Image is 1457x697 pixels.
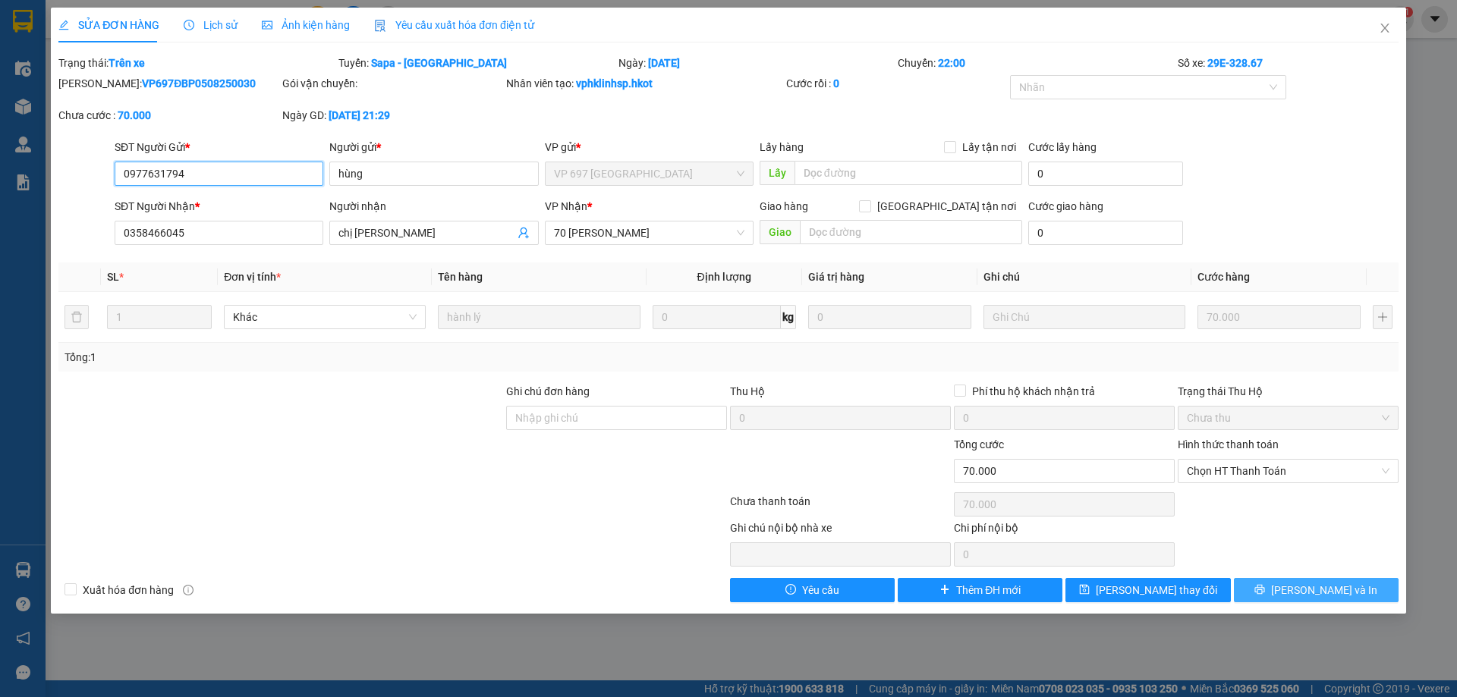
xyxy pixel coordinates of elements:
[282,75,503,92] div: Gói vận chuyển:
[58,107,279,124] div: Chưa cước :
[1178,383,1399,400] div: Trạng thái Thu Hộ
[183,585,194,595] span: info-circle
[977,262,1191,292] th: Ghi chú
[956,582,1021,598] span: Thêm ĐH mới
[142,77,256,89] b: VP697ĐBP0508250030
[118,109,151,121] b: 70.000
[1176,55,1400,71] div: Số xe:
[1028,221,1183,245] input: Cước giao hàng
[506,385,590,397] label: Ghi chú đơn hàng
[617,55,897,71] div: Ngày:
[1373,305,1392,329] button: plus
[954,520,1175,542] div: Chi phí nội bộ
[545,139,754,155] div: VP gửi
[184,19,238,31] span: Lịch sử
[730,385,765,397] span: Thu Hộ
[1207,57,1263,69] b: 29E-328.67
[1028,200,1103,212] label: Cước giao hàng
[224,271,281,283] span: Đơn vị tính
[184,20,194,30] span: clock-circle
[77,582,180,598] span: Xuất hóa đơn hàng
[648,57,680,69] b: [DATE]
[730,578,895,602] button: exclamation-circleYêu cầu
[438,305,640,329] input: VD: Bàn, Ghế
[371,57,507,69] b: Sapa - [GEOGRAPHIC_DATA]
[785,584,796,596] span: exclamation-circle
[1178,438,1279,451] label: Hình thức thanh toán
[728,493,952,520] div: Chưa thanh toán
[58,20,69,30] span: edit
[576,77,653,89] b: vphklinhsp.hkot
[109,57,145,69] b: Trên xe
[802,582,839,598] span: Yêu cầu
[545,200,587,212] span: VP Nhận
[1028,141,1097,153] label: Cước lấy hàng
[896,55,1176,71] div: Chuyến:
[1271,582,1377,598] span: [PERSON_NAME] và In
[1234,578,1399,602] button: printer[PERSON_NAME] và In
[374,19,534,31] span: Yêu cầu xuất hóa đơn điện tử
[1254,584,1265,596] span: printer
[697,271,751,283] span: Định lượng
[808,271,864,283] span: Giá trị hàng
[337,55,617,71] div: Tuyến:
[115,139,323,155] div: SĐT Người Gửi
[898,578,1062,602] button: plusThêm ĐH mới
[115,198,323,215] div: SĐT Người Nhận
[374,20,386,32] img: icon
[438,271,483,283] span: Tên hàng
[506,75,783,92] div: Nhân viên tạo:
[1187,460,1389,482] span: Chọn HT Thanh Toán
[329,139,538,155] div: Người gửi
[554,221,744,244] span: 70 Nguyễn Hữu Huân
[506,406,727,430] input: Ghi chú đơn hàng
[1028,162,1183,186] input: Cước lấy hàng
[329,109,390,121] b: [DATE] 21:29
[329,198,538,215] div: Người nhận
[956,139,1022,155] span: Lấy tận nơi
[1187,407,1389,429] span: Chưa thu
[781,305,796,329] span: kg
[786,75,1007,92] div: Cước rồi :
[983,305,1185,329] input: Ghi Chú
[938,57,965,69] b: 22:00
[1065,578,1230,602] button: save[PERSON_NAME] thay đổi
[1197,271,1250,283] span: Cước hàng
[282,107,503,124] div: Ngày GD:
[1079,584,1090,596] span: save
[58,19,159,31] span: SỬA ĐƠN HÀNG
[1379,22,1391,34] span: close
[1096,582,1217,598] span: [PERSON_NAME] thay đổi
[518,227,530,239] span: user-add
[730,520,951,542] div: Ghi chú nội bộ nhà xe
[966,383,1101,400] span: Phí thu hộ khách nhận trả
[1364,8,1406,50] button: Close
[760,220,800,244] span: Giao
[800,220,1022,244] input: Dọc đường
[554,162,744,185] span: VP 697 Điện Biên Phủ
[833,77,839,89] b: 0
[65,349,562,366] div: Tổng: 1
[1197,305,1361,329] input: 0
[262,19,350,31] span: Ảnh kiện hàng
[57,55,337,71] div: Trạng thái:
[808,305,971,329] input: 0
[58,75,279,92] div: [PERSON_NAME]:
[871,198,1022,215] span: [GEOGRAPHIC_DATA] tận nơi
[760,141,804,153] span: Lấy hàng
[760,200,808,212] span: Giao hàng
[795,161,1022,185] input: Dọc đường
[107,271,119,283] span: SL
[939,584,950,596] span: plus
[954,438,1004,451] span: Tổng cước
[760,161,795,185] span: Lấy
[262,20,272,30] span: picture
[65,305,89,329] button: delete
[233,306,417,328] span: Khác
